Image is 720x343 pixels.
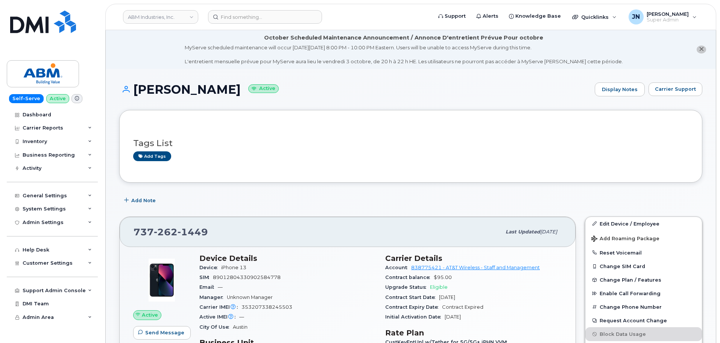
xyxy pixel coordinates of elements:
[585,230,702,246] button: Add Roaming Package
[199,314,239,320] span: Active IMEI
[585,327,702,341] button: Block Data Usage
[133,151,171,161] a: Add tags
[199,254,376,263] h3: Device Details
[697,46,706,53] button: close notification
[199,265,221,270] span: Device
[585,314,702,327] button: Request Account Change
[199,284,218,290] span: Email
[649,82,702,96] button: Carrier Support
[445,314,461,320] span: [DATE]
[439,294,455,300] span: [DATE]
[385,254,562,263] h3: Carrier Details
[595,82,645,97] a: Display Notes
[221,265,246,270] span: iPhone 13
[585,287,702,300] button: Enable Call Forwarding
[134,226,208,238] span: 737
[119,194,162,207] button: Add Note
[655,85,696,93] span: Carrier Support
[600,277,661,283] span: Change Plan / Features
[264,34,543,42] div: October Scheduled Maintenance Announcement / Annonce D'entretient Prévue Pour octobre
[242,304,292,310] span: 353207338245503
[385,328,562,337] h3: Rate Plan
[185,44,623,65] div: MyServe scheduled maintenance will occur [DATE][DATE] 8:00 PM - 10:00 PM Eastern. Users will be u...
[540,229,557,235] span: [DATE]
[600,291,661,296] span: Enable Call Forwarding
[213,274,281,280] span: 89012804330902584778
[139,258,184,303] img: image20231002-3703462-1ig824h.jpeg
[506,229,540,235] span: Last updated
[430,284,448,290] span: Eligible
[199,274,213,280] span: SIM
[199,324,233,330] span: City Of Use
[385,304,442,310] span: Contract Expiry Date
[133,139,688,148] h3: Tags List
[385,265,411,270] span: Account
[585,273,702,287] button: Change Plan / Features
[218,284,223,290] span: —
[239,314,244,320] span: —
[248,84,279,93] small: Active
[145,329,184,336] span: Send Message
[385,274,434,280] span: Contract balance
[199,294,227,300] span: Manager
[442,304,483,310] span: Contract Expired
[199,304,242,310] span: Carrier IMEI
[227,294,273,300] span: Unknown Manager
[133,326,191,340] button: Send Message
[154,226,178,238] span: 262
[585,300,702,314] button: Change Phone Number
[385,314,445,320] span: Initial Activation Date
[385,284,430,290] span: Upgrade Status
[385,294,439,300] span: Contract Start Date
[585,246,702,259] button: Reset Voicemail
[411,265,540,270] a: 838775421 - AT&T Wireless - Staff and Management
[142,311,158,319] span: Active
[131,197,156,204] span: Add Note
[585,259,702,273] button: Change SIM Card
[178,226,208,238] span: 1449
[434,274,452,280] span: $95.00
[585,217,702,230] a: Edit Device / Employee
[233,324,248,330] span: Austin
[119,83,591,96] h1: [PERSON_NAME]
[591,236,659,243] span: Add Roaming Package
